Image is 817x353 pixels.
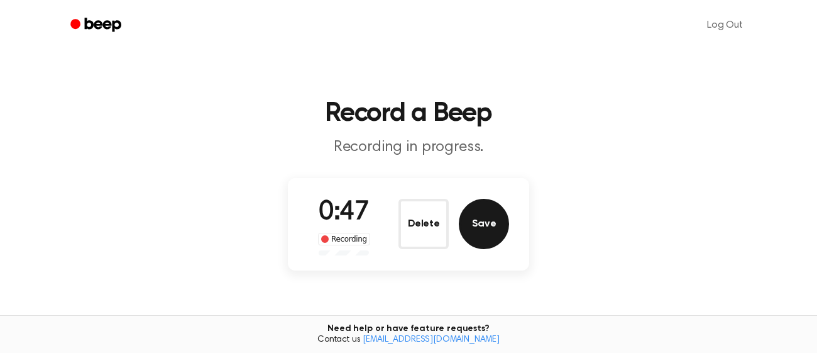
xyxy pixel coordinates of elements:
[87,101,730,127] h1: Record a Beep
[319,199,369,226] span: 0:47
[459,199,509,249] button: Save Audio Record
[318,233,370,245] div: Recording
[363,335,500,344] a: [EMAIL_ADDRESS][DOMAIN_NAME]
[694,10,755,40] a: Log Out
[398,199,449,249] button: Delete Audio Record
[62,13,133,38] a: Beep
[8,335,809,346] span: Contact us
[167,137,650,158] p: Recording in progress.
